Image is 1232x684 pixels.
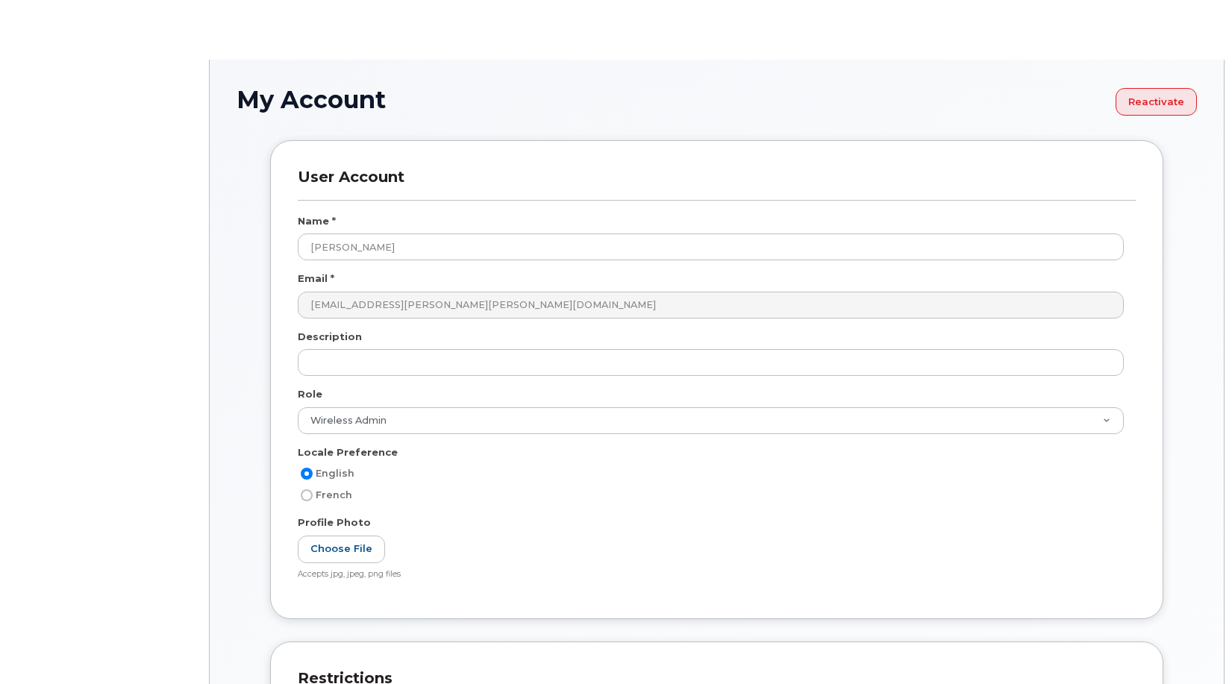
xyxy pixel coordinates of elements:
label: Locale Preference [298,445,398,459]
label: Description [298,330,362,344]
label: Profile Photo [298,515,371,530]
button: Reactivate [1116,88,1197,116]
span: French [316,489,352,501]
label: Role [298,387,322,401]
span: English [316,468,354,479]
div: Accepts jpg, jpeg, png files [298,569,1124,580]
input: French [301,489,313,501]
label: Choose File [298,536,385,563]
h3: User Account [298,168,1136,200]
input: English [301,468,313,480]
label: Email * [298,272,334,286]
label: Name * [298,214,336,228]
h1: My Account [237,87,1197,116]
